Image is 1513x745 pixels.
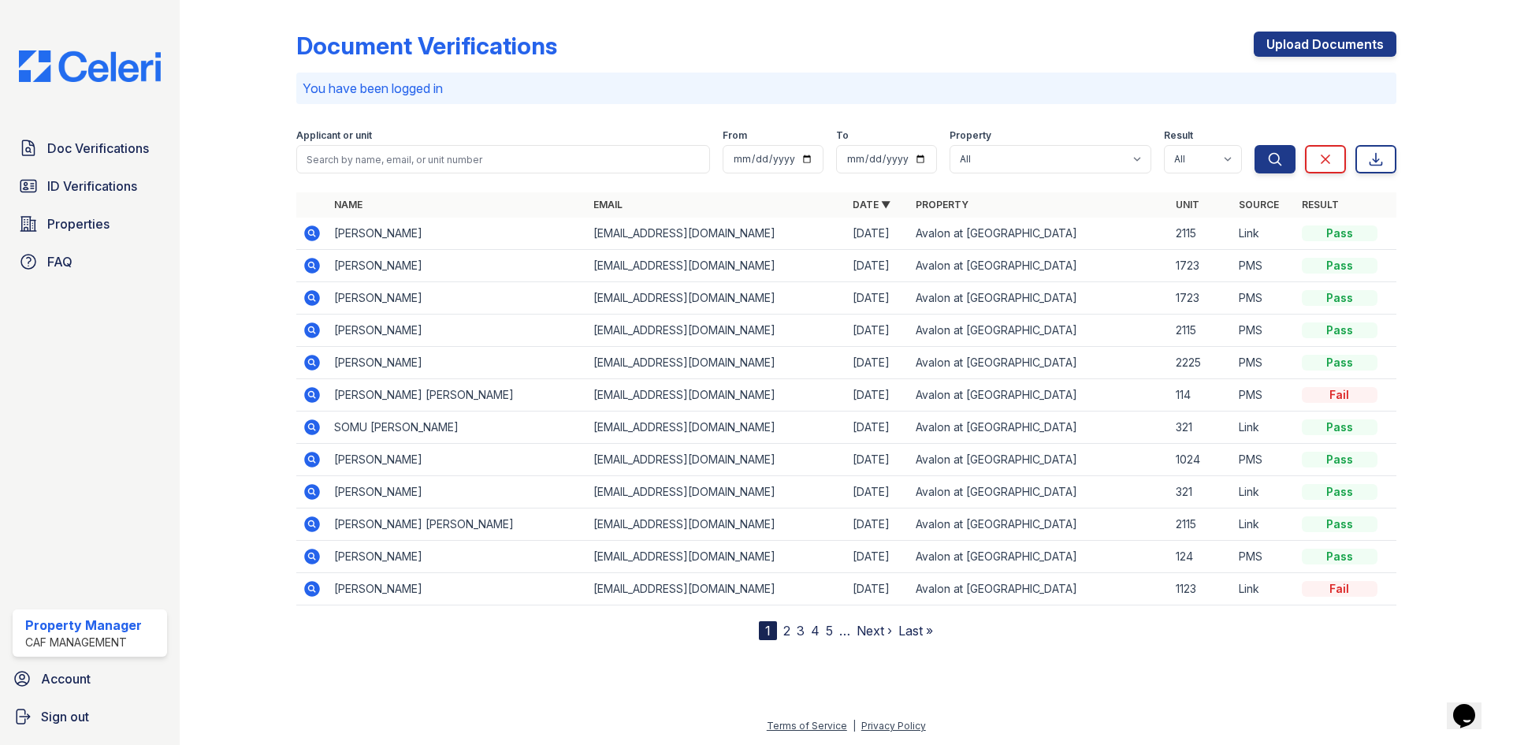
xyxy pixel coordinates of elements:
[1302,516,1377,532] div: Pass
[47,177,137,196] span: ID Verifications
[916,199,968,210] a: Property
[909,573,1169,605] td: Avalon at [GEOGRAPHIC_DATA]
[1169,379,1232,412] td: 114
[1302,484,1377,500] div: Pass
[1232,282,1296,315] td: PMS
[593,199,623,210] a: Email
[6,663,173,695] a: Account
[839,621,850,640] span: …
[909,347,1169,379] td: Avalon at [GEOGRAPHIC_DATA]
[1302,549,1377,564] div: Pass
[1302,387,1377,403] div: Fail
[759,621,777,640] div: 1
[328,347,587,379] td: [PERSON_NAME]
[846,508,909,541] td: [DATE]
[846,541,909,573] td: [DATE]
[13,132,167,164] a: Doc Verifications
[826,623,833,639] a: 5
[334,199,362,210] a: Name
[909,379,1169,412] td: Avalon at [GEOGRAPHIC_DATA]
[1302,322,1377,338] div: Pass
[328,250,587,282] td: [PERSON_NAME]
[846,412,909,444] td: [DATE]
[296,129,372,142] label: Applicant or unit
[846,573,909,605] td: [DATE]
[836,129,849,142] label: To
[587,541,846,573] td: [EMAIL_ADDRESS][DOMAIN_NAME]
[909,541,1169,573] td: Avalon at [GEOGRAPHIC_DATA]
[1232,412,1296,444] td: Link
[909,315,1169,347] td: Avalon at [GEOGRAPHIC_DATA]
[846,476,909,508] td: [DATE]
[1169,444,1232,476] td: 1024
[328,315,587,347] td: [PERSON_NAME]
[1254,32,1396,57] a: Upload Documents
[328,379,587,412] td: [PERSON_NAME] [PERSON_NAME]
[1302,258,1377,274] div: Pass
[41,669,91,688] span: Account
[13,208,167,240] a: Properties
[25,635,142,650] div: CAF Management
[1169,347,1232,379] td: 2225
[846,347,909,379] td: [DATE]
[328,476,587,508] td: [PERSON_NAME]
[328,412,587,444] td: SOMU [PERSON_NAME]
[950,129,991,142] label: Property
[587,508,846,541] td: [EMAIL_ADDRESS][DOMAIN_NAME]
[846,315,909,347] td: [DATE]
[1169,218,1232,250] td: 2115
[1232,347,1296,379] td: PMS
[6,50,173,82] img: CE_Logo_Blue-a8612792a0a2168367f1c8372b55b34899dd931a85d93a1a3d3e32e68fde9ad4.png
[909,412,1169,444] td: Avalon at [GEOGRAPHIC_DATA]
[587,444,846,476] td: [EMAIL_ADDRESS][DOMAIN_NAME]
[1302,452,1377,467] div: Pass
[783,623,790,639] a: 2
[1169,508,1232,541] td: 2115
[909,282,1169,315] td: Avalon at [GEOGRAPHIC_DATA]
[1169,315,1232,347] td: 2115
[328,282,587,315] td: [PERSON_NAME]
[1232,218,1296,250] td: Link
[1232,508,1296,541] td: Link
[1169,412,1232,444] td: 321
[328,541,587,573] td: [PERSON_NAME]
[846,250,909,282] td: [DATE]
[1232,541,1296,573] td: PMS
[1302,199,1339,210] a: Result
[1302,290,1377,306] div: Pass
[328,218,587,250] td: [PERSON_NAME]
[13,246,167,278] a: FAQ
[857,623,892,639] a: Next ›
[1232,476,1296,508] td: Link
[1232,379,1296,412] td: PMS
[1169,541,1232,573] td: 124
[296,32,557,60] div: Document Verifications
[47,139,149,158] span: Doc Verifications
[846,444,909,476] td: [DATE]
[811,623,820,639] a: 4
[1232,250,1296,282] td: PMS
[328,444,587,476] td: [PERSON_NAME]
[1164,129,1193,142] label: Result
[587,250,846,282] td: [EMAIL_ADDRESS][DOMAIN_NAME]
[13,170,167,202] a: ID Verifications
[47,214,110,233] span: Properties
[587,412,846,444] td: [EMAIL_ADDRESS][DOMAIN_NAME]
[909,444,1169,476] td: Avalon at [GEOGRAPHIC_DATA]
[723,129,747,142] label: From
[587,218,846,250] td: [EMAIL_ADDRESS][DOMAIN_NAME]
[767,720,847,732] a: Terms of Service
[846,218,909,250] td: [DATE]
[1169,476,1232,508] td: 321
[909,508,1169,541] td: Avalon at [GEOGRAPHIC_DATA]
[909,218,1169,250] td: Avalon at [GEOGRAPHIC_DATA]
[1447,682,1497,729] iframe: chat widget
[1232,315,1296,347] td: PMS
[1169,282,1232,315] td: 1723
[853,199,890,210] a: Date ▼
[1302,419,1377,435] div: Pass
[1239,199,1279,210] a: Source
[587,573,846,605] td: [EMAIL_ADDRESS][DOMAIN_NAME]
[909,476,1169,508] td: Avalon at [GEOGRAPHIC_DATA]
[1232,573,1296,605] td: Link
